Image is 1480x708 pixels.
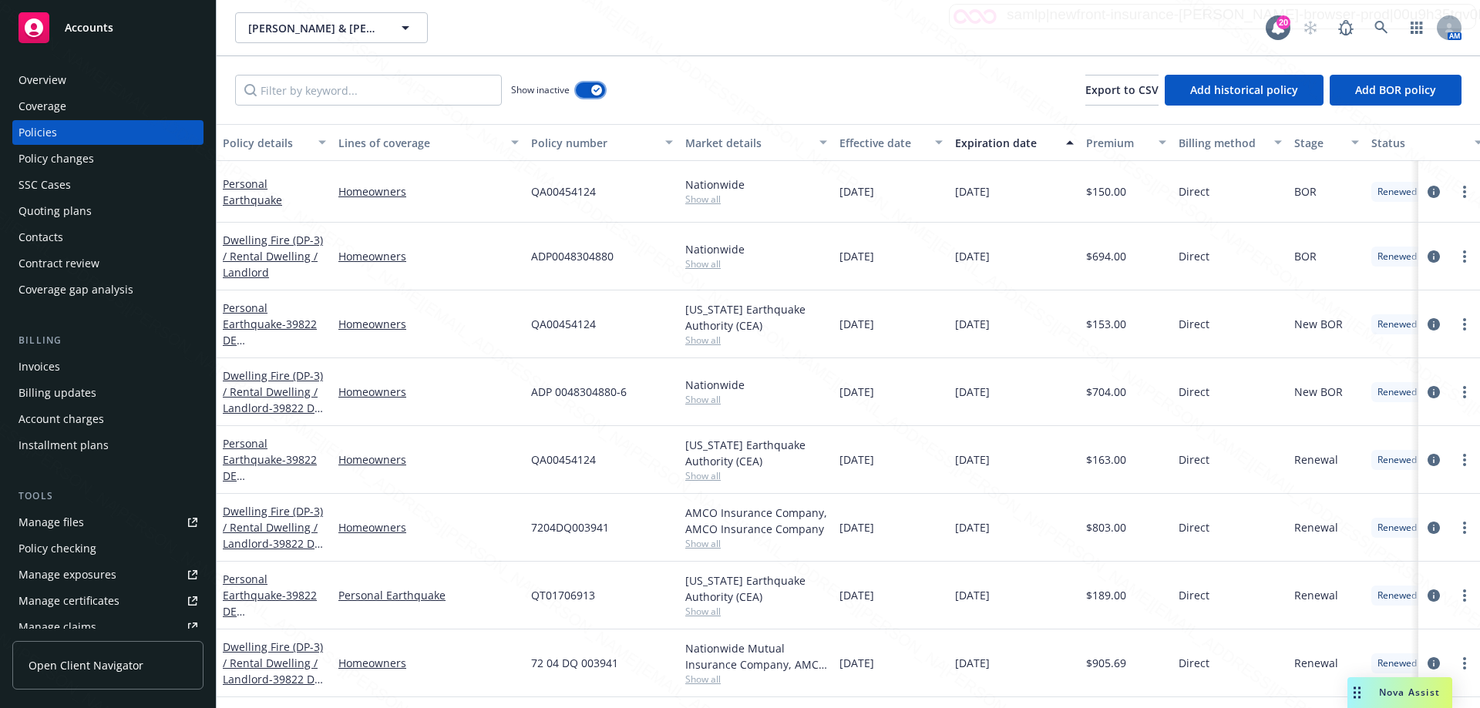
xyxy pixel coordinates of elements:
span: QA00454124 [531,183,596,200]
span: [DATE] [839,519,874,535]
button: Export to CSV [1085,75,1159,106]
a: Accounts [12,6,203,49]
span: Direct [1179,519,1209,535]
div: [US_STATE] Earthquake Authority (CEA) [685,301,827,334]
span: Show all [685,673,827,686]
a: Homeowners [338,248,519,264]
button: Nova Assist [1347,677,1452,708]
span: [DATE] [839,248,874,264]
span: Show inactive [511,83,570,96]
div: SSC Cases [18,173,71,197]
a: Billing updates [12,381,203,405]
a: Contacts [12,225,203,250]
span: [DATE] [839,384,874,400]
div: Market details [685,135,810,151]
span: ADP0048304880 [531,248,614,264]
span: Open Client Navigator [29,657,143,673]
span: Renewed [1377,589,1417,602]
div: Stage [1294,135,1342,151]
span: [DATE] [955,316,990,332]
a: Homeowners [338,655,519,671]
a: Personal Earthquake [223,572,325,683]
span: [DATE] [955,451,990,468]
span: Show all [685,469,827,482]
div: Policy checking [18,536,96,561]
span: Direct [1179,183,1209,200]
span: Show all [685,605,827,618]
span: [DATE] [839,451,874,468]
div: Installment plans [18,433,109,458]
span: Direct [1179,451,1209,468]
span: Direct [1179,655,1209,671]
a: Manage certificates [12,589,203,613]
a: circleInformation [1424,383,1443,401]
span: Export to CSV [1085,82,1159,97]
div: Premium [1086,135,1149,151]
span: [DATE] [839,183,874,200]
span: $694.00 [1086,248,1126,264]
div: Coverage [18,94,66,119]
span: [DATE] [955,655,990,671]
a: Account charges [12,407,203,431]
span: Accounts [65,22,113,34]
div: AMCO Insurance Company, AMCO Insurance Company [685,505,827,537]
span: Renewed [1377,453,1417,467]
a: Homeowners [338,451,519,468]
span: Renewal [1294,519,1338,535]
a: Personal Earthquake [223,176,282,207]
span: [DATE] [955,519,990,535]
a: Personal Earthquake [223,300,325,412]
span: Renewed [1377,185,1417,199]
a: more [1455,586,1474,605]
span: Add historical policy [1190,82,1298,97]
a: Coverage gap analysis [12,277,203,302]
a: circleInformation [1424,451,1443,469]
a: Homeowners [338,183,519,200]
a: Start snowing [1295,12,1326,43]
div: Lines of coverage [338,135,502,151]
div: Nationwide [685,241,827,257]
a: Manage files [12,510,203,535]
a: circleInformation [1424,518,1443,537]
span: $163.00 [1086,451,1126,468]
span: BOR [1294,183,1317,200]
a: more [1455,315,1474,334]
div: [US_STATE] Earthquake Authority (CEA) [685,572,827,605]
span: Renewal [1294,451,1338,468]
span: Renewed [1377,250,1417,263]
span: Nova Assist [1379,686,1440,699]
button: Premium [1080,124,1172,161]
div: Manage certificates [18,589,119,613]
div: Policy changes [18,146,94,171]
span: [DATE] [955,384,990,400]
div: Policies [18,120,57,145]
a: more [1455,383,1474,401]
span: Renewed [1377,385,1417,399]
span: [PERSON_NAME] & [PERSON_NAME] [248,20,382,36]
span: Show all [685,193,827,206]
a: Homeowners [338,384,519,400]
div: Account charges [18,407,104,431]
a: Invoices [12,354,203,379]
div: Billing method [1179,135,1265,151]
button: Lines of coverage [332,124,525,161]
span: [DATE] [955,183,990,200]
div: Effective date [839,135,926,151]
span: Add BOR policy [1355,82,1436,97]
div: Nationwide [685,176,827,193]
a: circleInformation [1424,183,1443,201]
a: circleInformation [1424,315,1443,334]
span: QA00454124 [531,451,596,468]
span: Direct [1179,248,1209,264]
button: Effective date [833,124,949,161]
a: Personal Earthquake [223,436,325,548]
div: Contacts [18,225,63,250]
span: $803.00 [1086,519,1126,535]
div: Manage files [18,510,84,535]
span: - 39822 DE [GEOGRAPHIC_DATA][PERSON_NAME]-6095 [223,536,325,616]
span: $704.00 [1086,384,1126,400]
a: Homeowners [338,316,519,332]
button: Stage [1288,124,1365,161]
div: Status [1371,135,1465,151]
a: Report a Bug [1330,12,1361,43]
